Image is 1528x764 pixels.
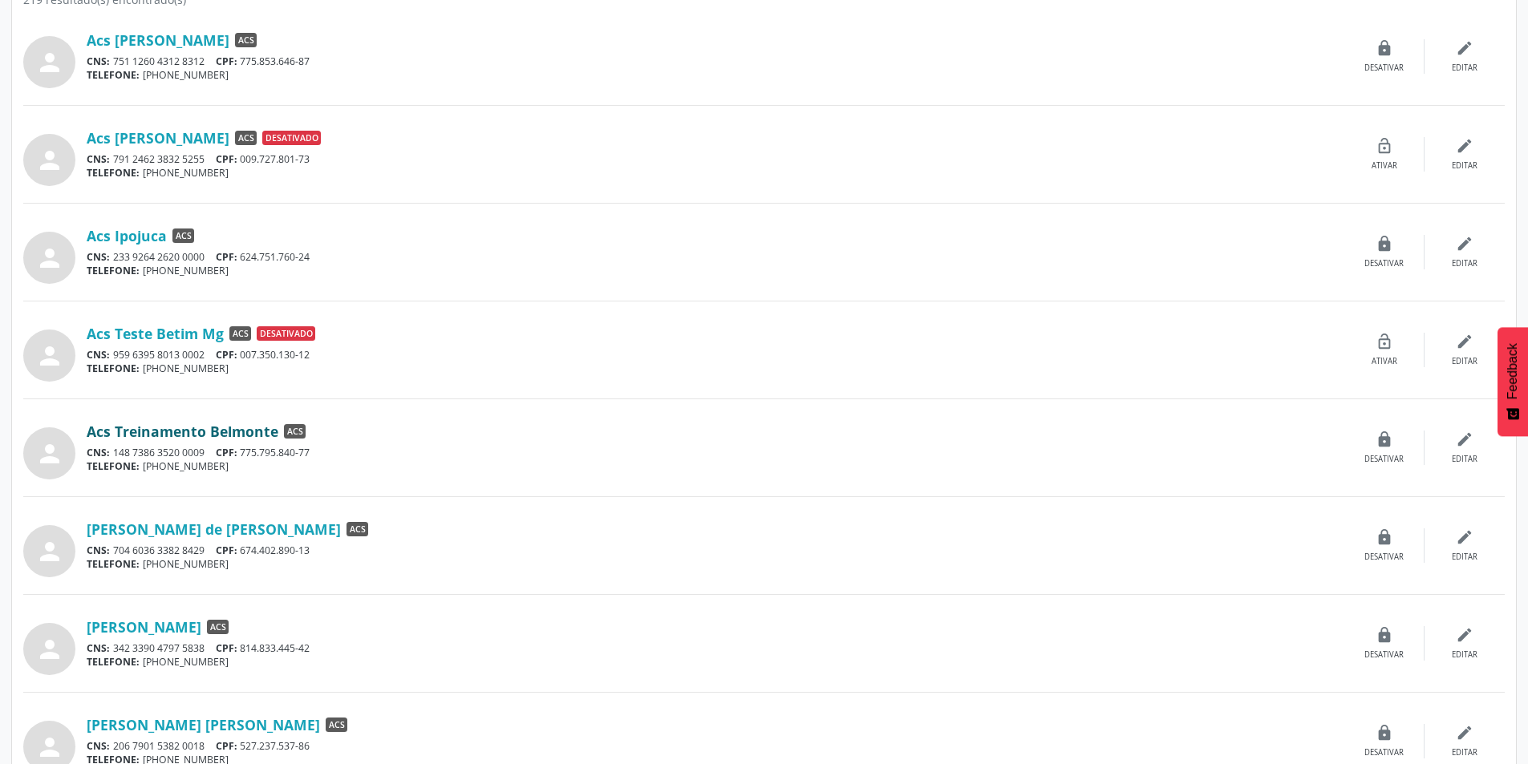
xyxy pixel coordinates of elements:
div: 342 3390 4797 5838 814.833.445-42 [87,641,1344,655]
i: person [35,733,64,762]
span: CPF: [216,641,237,655]
span: Desativado [262,131,321,145]
span: TELEFONE: [87,166,140,180]
span: Feedback [1506,343,1520,399]
div: [PHONE_NUMBER] [87,459,1344,473]
div: Editar [1452,649,1477,661]
span: CPF: [216,152,237,166]
div: 791 2462 3832 5255 009.727.801-73 [87,152,1344,166]
span: ACS [235,131,257,145]
i: edit [1456,235,1473,253]
span: CNS: [87,152,110,166]
div: Desativar [1364,649,1404,661]
div: Editar [1452,258,1477,269]
span: CPF: [216,446,237,459]
i: edit [1456,724,1473,742]
div: [PHONE_NUMBER] [87,166,1344,180]
a: [PERSON_NAME] de [PERSON_NAME] [87,520,341,538]
span: CNS: [87,544,110,557]
div: 148 7386 3520 0009 775.795.840-77 [87,446,1344,459]
i: lock [1376,235,1393,253]
div: Editar [1452,747,1477,758]
a: Acs [PERSON_NAME] [87,129,229,147]
span: CNS: [87,739,110,753]
div: Editar [1452,552,1477,563]
div: 959 6395 8013 0002 007.350.130-12 [87,348,1344,362]
div: [PHONE_NUMBER] [87,655,1344,669]
span: TELEFONE: [87,459,140,473]
div: Ativar [1372,356,1397,367]
i: edit [1456,626,1473,644]
div: 751 1260 4312 8312 775.853.646-87 [87,55,1344,68]
div: Desativar [1364,258,1404,269]
i: lock [1376,626,1393,644]
div: Desativar [1364,552,1404,563]
i: person [35,537,64,566]
i: lock [1376,39,1393,57]
span: CNS: [87,55,110,68]
i: edit [1456,528,1473,546]
span: Desativado [257,326,315,341]
a: [PERSON_NAME] [PERSON_NAME] [87,716,320,734]
i: lock [1376,724,1393,742]
span: CNS: [87,641,110,655]
button: Feedback - Mostrar pesquisa [1498,327,1528,436]
span: ACS [235,33,257,47]
a: [PERSON_NAME] [87,618,201,636]
a: Acs [PERSON_NAME] [87,31,229,49]
span: CPF: [216,348,237,362]
a: Acs Treinamento Belmonte [87,422,278,440]
i: person [35,146,64,175]
div: Editar [1452,454,1477,465]
div: Ativar [1372,160,1397,172]
div: Desativar [1364,747,1404,758]
i: person [35,244,64,273]
span: TELEFONE: [87,362,140,375]
div: 704 6036 3382 8429 674.402.890-13 [87,544,1344,557]
span: CNS: [87,250,110,264]
i: lock_open [1376,333,1393,350]
i: lock_open [1376,137,1393,155]
div: [PHONE_NUMBER] [87,68,1344,82]
a: Acs Teste Betim Mg [87,325,224,342]
span: CPF: [216,250,237,264]
i: edit [1456,39,1473,57]
a: Acs Ipojuca [87,227,167,245]
span: ACS [284,424,306,439]
i: person [35,342,64,370]
i: lock [1376,431,1393,448]
div: Editar [1452,356,1477,367]
span: ACS [326,718,347,732]
i: edit [1456,431,1473,448]
span: TELEFONE: [87,655,140,669]
span: CNS: [87,348,110,362]
div: 233 9264 2620 0000 624.751.760-24 [87,250,1344,264]
i: person [35,439,64,468]
div: 206 7901 5382 0018 527.237.537-86 [87,739,1344,753]
span: CNS: [87,446,110,459]
span: ACS [172,228,194,243]
span: TELEFONE: [87,264,140,277]
div: Editar [1452,63,1477,74]
div: [PHONE_NUMBER] [87,362,1344,375]
span: CPF: [216,55,237,68]
i: person [35,48,64,77]
i: person [35,635,64,664]
span: TELEFONE: [87,557,140,571]
div: [PHONE_NUMBER] [87,557,1344,571]
span: ACS [347,522,368,536]
div: Desativar [1364,63,1404,74]
i: edit [1456,137,1473,155]
span: ACS [229,326,251,341]
i: lock [1376,528,1393,546]
span: CPF: [216,739,237,753]
i: edit [1456,333,1473,350]
div: [PHONE_NUMBER] [87,264,1344,277]
div: Desativar [1364,454,1404,465]
span: CPF: [216,544,237,557]
span: ACS [207,620,229,634]
span: TELEFONE: [87,68,140,82]
div: Editar [1452,160,1477,172]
